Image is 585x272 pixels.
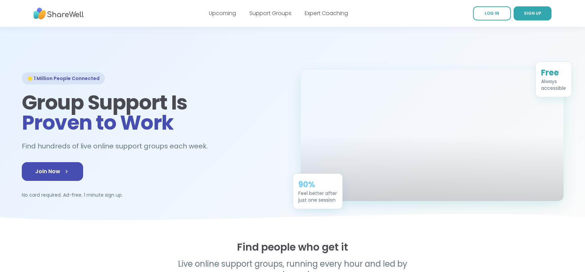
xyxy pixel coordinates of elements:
div: Always accessible [541,78,566,91]
img: ShareWell Nav Logo [34,4,84,23]
span: Join Now [35,167,70,176]
div: 90% [298,179,337,190]
a: SIGN UP [514,6,551,20]
div: Free [541,67,566,78]
h1: Group Support Is [22,92,285,133]
a: Join Now [22,162,83,181]
span: Proven to Work [22,109,174,137]
span: SIGN UP [524,10,541,16]
h2: Find people who get it [22,241,564,253]
p: No card required. Ad-free. 1 minute sign up. [22,192,285,198]
a: Upcoming [209,9,236,17]
div: Feel better after just one session [298,190,337,203]
a: Support Groups [249,9,291,17]
span: LOG IN [485,10,499,16]
a: Expert Coaching [305,9,348,17]
a: LOG IN [473,6,511,20]
div: 🌟 1 Million People Connected [22,72,105,84]
h2: Find hundreds of live online support groups each week. [22,141,215,152]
